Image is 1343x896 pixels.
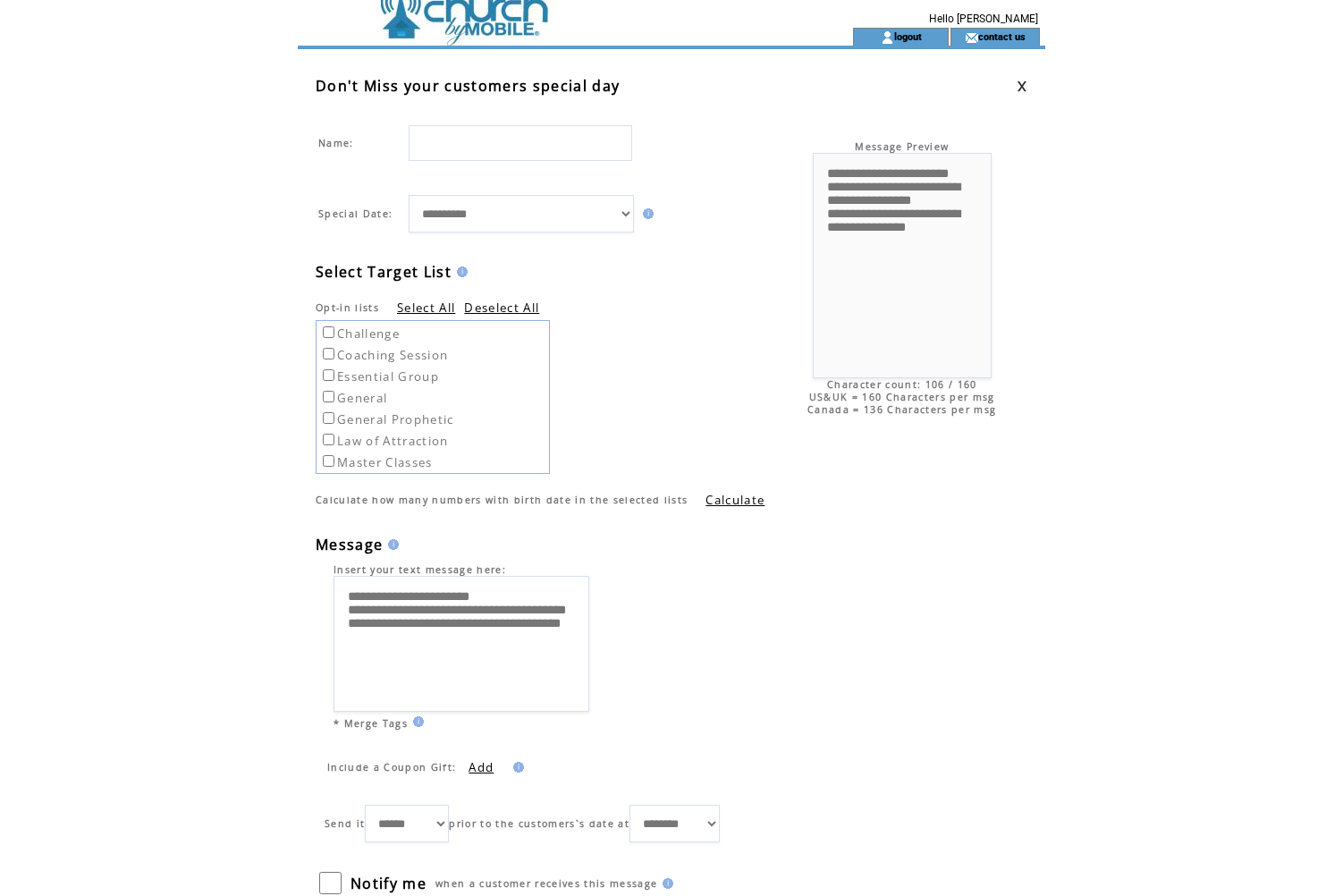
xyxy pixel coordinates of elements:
a: contact us [978,30,1026,42]
span: Opt-in lists [316,301,379,314]
span: Hello [PERSON_NAME] [929,13,1038,25]
a: Select All [397,300,455,316]
span: Canada = 136 Characters per msg [807,403,996,416]
span: Send it [325,817,365,830]
img: contact_us_icon.gif [965,30,978,45]
label: Master Classes [319,454,433,470]
input: Law of Attraction [323,434,334,445]
span: Calculate how many numbers with birth date in the selected lists [316,494,688,506]
img: help.gif [508,762,524,773]
input: Essential Group [323,369,334,381]
input: Master Classes [323,455,334,467]
input: Coaching Session [323,348,334,359]
label: Coaching Session [319,347,448,363]
span: prior to the customers`s date at [449,817,629,830]
label: Add [460,759,494,775]
span: Notify me [351,874,427,893]
span: Insert your text message here: [334,563,506,576]
label: General [319,390,387,406]
a: Deselect All [464,300,539,316]
img: help.gif [408,716,424,727]
span: Message Preview [855,140,949,153]
img: help.gif [383,539,399,550]
label: Challenge [319,325,400,342]
input: Challenge [323,326,334,338]
span: Special Date: [318,207,393,220]
label: General Prophetic [319,411,454,427]
span: Character count: 106 / 160 [827,378,977,391]
span: Include a Coupon Gift: [327,761,456,773]
span: US&UK = 160 Characters per msg [809,391,995,403]
span: Don't Miss your customers special day [316,76,620,96]
span: Select Target List [316,262,452,282]
span: Name: [318,137,354,149]
span: * Merge Tags [334,717,408,730]
a: logout [894,30,922,42]
img: account_icon.gif [881,30,894,45]
input: General Prophetic [323,412,334,424]
span: Message [316,535,383,554]
img: help.gif [638,208,654,219]
input: General [323,391,334,402]
img: help.gif [657,878,673,889]
a: Calculate [705,492,764,508]
label: Law of Attraction [319,433,449,449]
span: when a customer receives this message [435,877,657,890]
label: Essential Group [319,368,439,385]
img: help.gif [452,266,468,277]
